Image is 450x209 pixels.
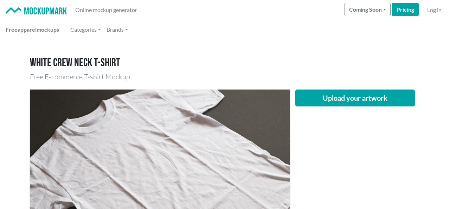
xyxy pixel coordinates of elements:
span: apparel [18,26,37,33]
button: Upload your artwork [295,90,415,106]
a: Log in [424,3,444,17]
a: Brands [104,23,131,37]
a: Online mockup generator [72,3,140,17]
h1: White crew neck T-shirt [30,56,420,70]
a: Categories [67,23,104,37]
img: Mockup Mark [6,7,67,15]
button: Coming Soon [345,3,391,16]
a: Pricing [392,3,419,16]
a: Freeapparelmockups [3,23,62,37]
h3: Free E-commerce T-shirt Mockup [30,73,420,81]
